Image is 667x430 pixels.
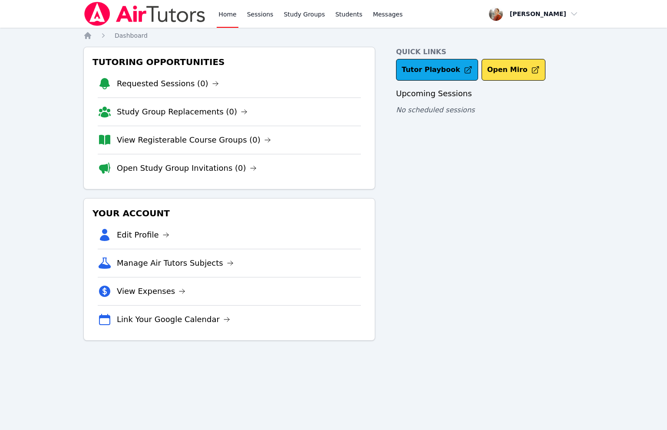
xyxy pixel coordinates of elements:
img: Air Tutors [83,2,206,26]
a: Tutor Playbook [396,59,478,81]
a: Manage Air Tutors Subjects [117,257,234,269]
h3: Your Account [91,205,368,221]
span: Messages [373,10,403,19]
nav: Breadcrumb [83,31,584,40]
span: No scheduled sessions [396,106,475,114]
a: Requested Sessions (0) [117,78,219,90]
a: Open Study Group Invitations (0) [117,162,257,174]
h3: Upcoming Sessions [396,88,584,100]
h3: Tutoring Opportunities [91,54,368,70]
h4: Quick Links [396,47,584,57]
a: Dashboard [115,31,148,40]
button: Open Miro [482,59,545,81]
a: Edit Profile [117,229,169,241]
span: Dashboard [115,32,148,39]
a: View Expenses [117,285,185,297]
a: View Registerable Course Groups (0) [117,134,271,146]
a: Link Your Google Calendar [117,313,230,326]
a: Study Group Replacements (0) [117,106,248,118]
